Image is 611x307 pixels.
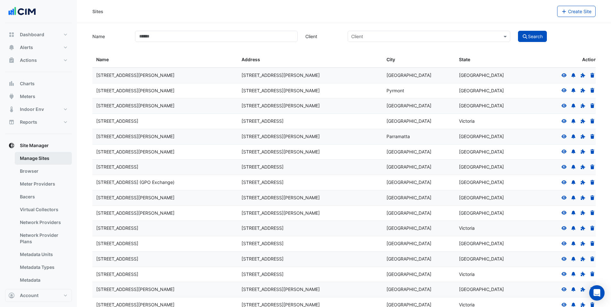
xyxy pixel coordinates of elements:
[590,195,595,200] a: Delete Site
[590,256,595,261] a: Delete Site
[386,72,451,79] div: [GEOGRAPHIC_DATA]
[15,190,72,203] a: Bacers
[8,31,15,38] app-icon: Dashboard
[459,179,524,186] div: [GEOGRAPHIC_DATA]
[242,194,379,202] div: [STREET_ADDRESS][PERSON_NAME]
[386,194,451,202] div: [GEOGRAPHIC_DATA]
[15,261,72,274] a: Metadata Types
[568,9,591,14] span: Create Site
[20,119,37,125] span: Reports
[386,286,451,293] div: [GEOGRAPHIC_DATA]
[518,31,547,42] button: Search
[459,72,524,79] div: [GEOGRAPHIC_DATA]
[386,133,451,140] div: Parramatta
[20,57,37,63] span: Actions
[15,178,72,190] a: Meter Providers
[242,102,379,110] div: [STREET_ADDRESS][PERSON_NAME]
[590,225,595,231] a: Delete Site
[459,271,524,278] div: Victoria
[8,44,15,51] app-icon: Alerts
[5,54,72,67] button: Actions
[96,148,234,156] div: [STREET_ADDRESS][PERSON_NAME]
[96,87,234,95] div: [STREET_ADDRESS][PERSON_NAME]
[15,203,72,216] a: Virtual Collectors
[5,289,72,302] button: Account
[242,286,379,293] div: [STREET_ADDRESS][PERSON_NAME]
[459,240,524,247] div: [GEOGRAPHIC_DATA]
[96,72,234,79] div: [STREET_ADDRESS][PERSON_NAME]
[96,133,234,140] div: [STREET_ADDRESS][PERSON_NAME]
[459,194,524,202] div: [GEOGRAPHIC_DATA]
[15,152,72,165] a: Manage Sites
[96,210,234,217] div: [STREET_ADDRESS][PERSON_NAME]
[96,225,234,232] div: [STREET_ADDRESS]
[590,241,595,246] a: Delete Site
[459,57,470,62] span: State
[15,165,72,178] a: Browser
[242,148,379,156] div: [STREET_ADDRESS][PERSON_NAME]
[242,87,379,95] div: [STREET_ADDRESS][PERSON_NAME]
[5,41,72,54] button: Alerts
[8,119,15,125] app-icon: Reports
[8,142,15,149] app-icon: Site Manager
[242,179,379,186] div: [STREET_ADDRESS]
[96,271,234,278] div: [STREET_ADDRESS]
[242,255,379,263] div: [STREET_ADDRESS]
[8,106,15,112] app-icon: Indoor Env
[5,103,72,116] button: Indoor Env
[590,149,595,154] a: Delete Site
[15,216,72,229] a: Network Providers
[242,72,379,79] div: [STREET_ADDRESS][PERSON_NAME]
[590,88,595,93] a: Delete Site
[242,271,379,278] div: [STREET_ADDRESS]
[242,210,379,217] div: [STREET_ADDRESS][PERSON_NAME]
[8,57,15,63] app-icon: Actions
[590,134,595,139] a: Delete Site
[590,164,595,170] a: Delete Site
[386,179,451,186] div: [GEOGRAPHIC_DATA]
[242,133,379,140] div: [STREET_ADDRESS][PERSON_NAME]
[386,118,451,125] div: [GEOGRAPHIC_DATA]
[459,286,524,293] div: [GEOGRAPHIC_DATA]
[5,116,72,129] button: Reports
[386,225,451,232] div: [GEOGRAPHIC_DATA]
[20,93,35,100] span: Meters
[459,210,524,217] div: [GEOGRAPHIC_DATA]
[386,210,451,217] div: [GEOGRAPHIC_DATA]
[242,240,379,247] div: [STREET_ADDRESS]
[557,6,596,17] button: Create Site
[301,31,344,42] label: Client
[459,225,524,232] div: Victoria
[20,106,44,112] span: Indoor Env
[386,57,395,62] span: City
[242,225,379,232] div: [STREET_ADDRESS]
[590,179,595,185] a: Delete Site
[386,255,451,263] div: [GEOGRAPHIC_DATA]
[96,179,234,186] div: [STREET_ADDRESS] (GPO Exchange)
[96,163,234,171] div: [STREET_ADDRESS]
[242,163,379,171] div: [STREET_ADDRESS]
[459,133,524,140] div: [GEOGRAPHIC_DATA]
[15,229,72,248] a: Network Provider Plans
[92,8,103,15] div: Sites
[589,285,605,301] div: Open Intercom Messenger
[96,194,234,202] div: [STREET_ADDRESS][PERSON_NAME]
[582,56,597,63] span: Action
[96,57,109,62] span: Name
[590,210,595,216] a: Delete Site
[15,274,72,286] a: Metadata
[5,139,72,152] button: Site Manager
[15,248,72,261] a: Metadata Units
[386,240,451,247] div: [GEOGRAPHIC_DATA]
[96,255,234,263] div: [STREET_ADDRESS]
[386,102,451,110] div: [GEOGRAPHIC_DATA]
[590,118,595,124] a: Delete Site
[242,57,260,62] span: Address
[15,286,72,299] a: Meters
[5,28,72,41] button: Dashboard
[96,240,234,247] div: [STREET_ADDRESS]
[459,102,524,110] div: [GEOGRAPHIC_DATA]
[96,286,234,293] div: [STREET_ADDRESS][PERSON_NAME]
[20,80,35,87] span: Charts
[459,255,524,263] div: [GEOGRAPHIC_DATA]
